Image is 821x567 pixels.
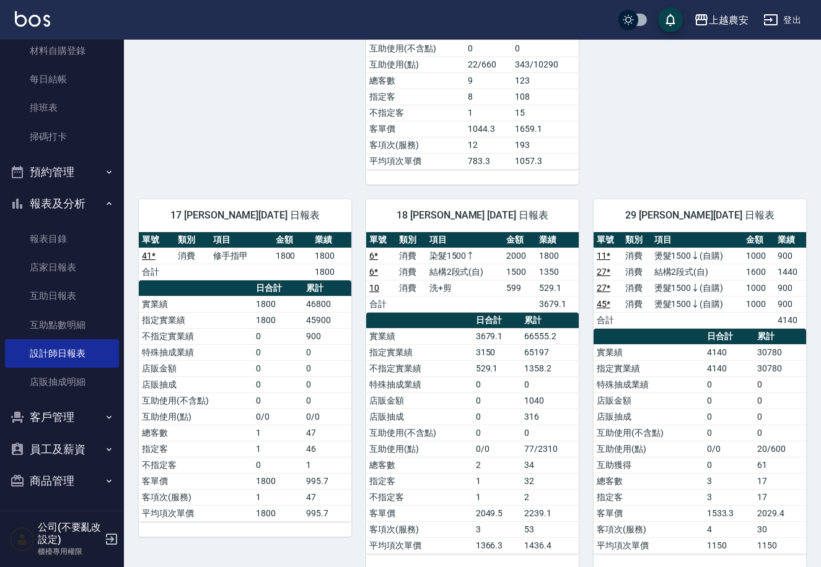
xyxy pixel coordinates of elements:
td: 染髮1500↑ [426,248,503,264]
td: 客單價 [366,505,473,521]
td: 1600 [743,264,775,280]
td: 108 [512,89,579,105]
td: 互助使用(點) [366,441,473,457]
h5: 公司(不要亂改設定) [38,521,101,546]
td: 0 [303,360,351,376]
td: 1533.3 [704,505,754,521]
td: 客項次(服務) [366,521,473,537]
td: 45900 [303,312,351,328]
td: 529.1 [473,360,521,376]
td: 1800 [253,473,303,489]
td: 995.7 [303,505,351,521]
td: 30 [754,521,806,537]
td: 1040 [521,392,579,409]
td: 3 [704,473,754,489]
td: 2239.1 [521,505,579,521]
button: 上越農安 [689,7,753,33]
td: 0 [473,392,521,409]
button: save [658,7,683,32]
th: 金額 [743,232,775,248]
td: 修手指甲 [210,248,272,264]
td: 3150 [473,344,521,360]
td: 消費 [396,248,426,264]
td: 0 [512,40,579,56]
td: 不指定客 [366,105,465,121]
td: 實業績 [366,328,473,344]
th: 金額 [273,232,312,248]
th: 業績 [312,232,351,248]
th: 日合計 [473,313,521,329]
td: 總客數 [366,72,465,89]
td: 3679.1 [473,328,521,344]
th: 日合計 [704,329,754,345]
td: 0 [704,392,754,409]
td: 900 [775,296,806,312]
th: 單號 [594,232,622,248]
td: 1 [253,489,303,505]
td: 0 [253,392,303,409]
th: 累計 [521,313,579,329]
td: 燙髮1500↓(自購) [651,280,743,296]
td: 1 [473,489,521,505]
td: 不指定實業績 [139,328,253,344]
td: 1 [253,425,303,441]
td: 1057.3 [512,153,579,169]
table: a dense table [139,232,351,280]
td: 61 [754,457,806,473]
img: Person [10,527,35,552]
button: 員工及薪資 [5,433,119,465]
td: 消費 [396,264,426,280]
a: 材料自購登錄 [5,37,119,65]
td: 0 [253,344,303,360]
td: 30780 [754,360,806,376]
td: 指定實業績 [366,344,473,360]
a: 店販抽成明細 [5,368,119,396]
td: 特殊抽成業績 [366,376,473,392]
td: 指定實業績 [139,312,253,328]
td: 0/0 [704,441,754,457]
td: 指定客 [594,489,704,505]
td: 53 [521,521,579,537]
td: 0/0 [303,409,351,425]
button: 預約管理 [5,156,119,188]
td: 平均項次單價 [594,537,704,553]
td: 客單價 [139,473,253,489]
td: 0 [253,376,303,392]
td: 123 [512,72,579,89]
th: 項目 [426,232,503,248]
span: 29 [PERSON_NAME][DATE] 日報表 [608,209,791,222]
td: 1800 [253,296,303,312]
td: 1 [473,473,521,489]
td: 互助使用(不含點) [366,425,473,441]
a: 每日結帳 [5,65,119,93]
td: 1366.3 [473,537,521,553]
td: 17 [754,489,806,505]
td: 1440 [775,264,806,280]
td: 1350 [536,264,579,280]
td: 1150 [754,537,806,553]
td: 指定客 [139,441,253,457]
td: 193 [512,137,579,153]
td: 平均項次單價 [139,505,253,521]
button: 報表及分析 [5,188,119,220]
td: 消費 [396,280,426,296]
td: 900 [775,248,806,264]
td: 店販抽成 [139,376,253,392]
th: 類別 [396,232,426,248]
td: 46 [303,441,351,457]
td: 0 [253,328,303,344]
td: 2 [473,457,521,473]
td: 平均項次單價 [366,537,473,553]
th: 項目 [210,232,272,248]
a: 互助點數明細 [5,311,119,339]
button: 商品管理 [5,465,119,497]
td: 2 [521,489,579,505]
td: 22/660 [465,56,512,72]
td: 1044.3 [465,121,512,137]
td: 1 [303,457,351,473]
td: 消費 [622,296,651,312]
td: 4140 [704,344,754,360]
td: 30780 [754,344,806,360]
td: 客項次(服務) [366,137,465,153]
td: 4140 [775,312,806,328]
